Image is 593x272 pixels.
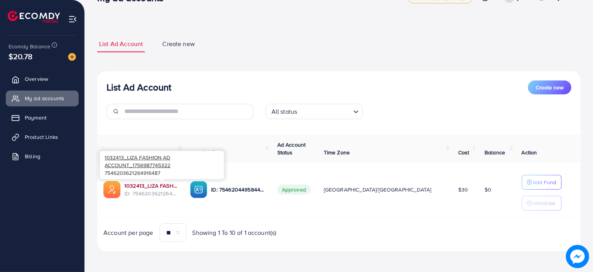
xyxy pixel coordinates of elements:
[6,129,79,145] a: Product Links
[485,149,505,156] span: Balance
[99,39,143,48] span: List Ad Account
[124,190,178,197] span: ID: 7546203621264916487
[25,133,58,141] span: Product Links
[25,94,64,102] span: My ad accounts
[105,154,170,169] span: 1032413_LIZA FASHION AD ACCOUNT_1756987745322
[162,39,195,48] span: Create new
[277,185,311,195] span: Approved
[536,84,564,91] span: Create new
[270,106,299,117] span: All status
[458,186,468,193] span: $30
[533,178,557,187] p: Add Fund
[190,181,207,198] img: ic-ba-acc.ded83a64.svg
[6,149,79,164] a: Billing
[324,186,431,193] span: [GEOGRAPHIC_DATA]/[GEOGRAPHIC_DATA]
[324,149,350,156] span: Time Zone
[100,151,224,179] div: 7546203621264916487
[458,149,469,156] span: Cost
[266,104,363,119] div: Search for option
[6,71,79,87] a: Overview
[533,198,555,208] p: Withdraw
[25,152,40,160] span: Billing
[277,141,306,156] span: Ad Account Status
[124,182,178,190] a: 1032413_LIZA FASHION AD ACCOUNT_1756987745322
[8,11,60,23] img: logo
[68,15,77,24] img: menu
[25,75,48,83] span: Overview
[9,51,33,62] span: $20.78
[485,186,491,193] span: $0
[568,247,587,266] img: image
[68,53,76,61] img: image
[522,196,562,210] button: Withdraw
[522,149,537,156] span: Action
[528,80,571,94] button: Create new
[299,104,350,117] input: Search for option
[107,82,171,93] h3: List Ad Account
[211,185,265,194] p: ID: 7546204495844818960
[522,175,562,190] button: Add Fund
[193,228,277,237] span: Showing 1 To 10 of 1 account(s)
[6,110,79,125] a: Payment
[103,181,120,198] img: ic-ads-acc.e4c84228.svg
[6,91,79,106] a: My ad accounts
[25,114,46,121] span: Payment
[9,43,50,50] span: Ecomdy Balance
[103,228,153,237] span: Account per page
